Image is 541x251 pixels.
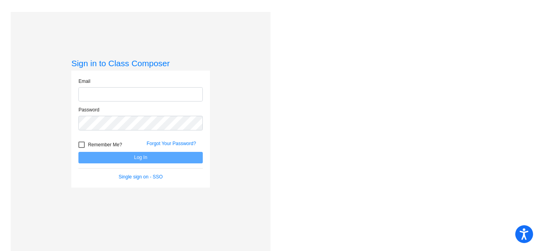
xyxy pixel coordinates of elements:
label: Email [78,78,90,85]
h3: Sign in to Class Composer [71,58,210,68]
a: Single sign on - SSO [118,174,162,180]
button: Log In [78,152,203,163]
span: Remember Me? [88,140,122,149]
a: Forgot Your Password? [147,141,196,146]
label: Password [78,106,99,113]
